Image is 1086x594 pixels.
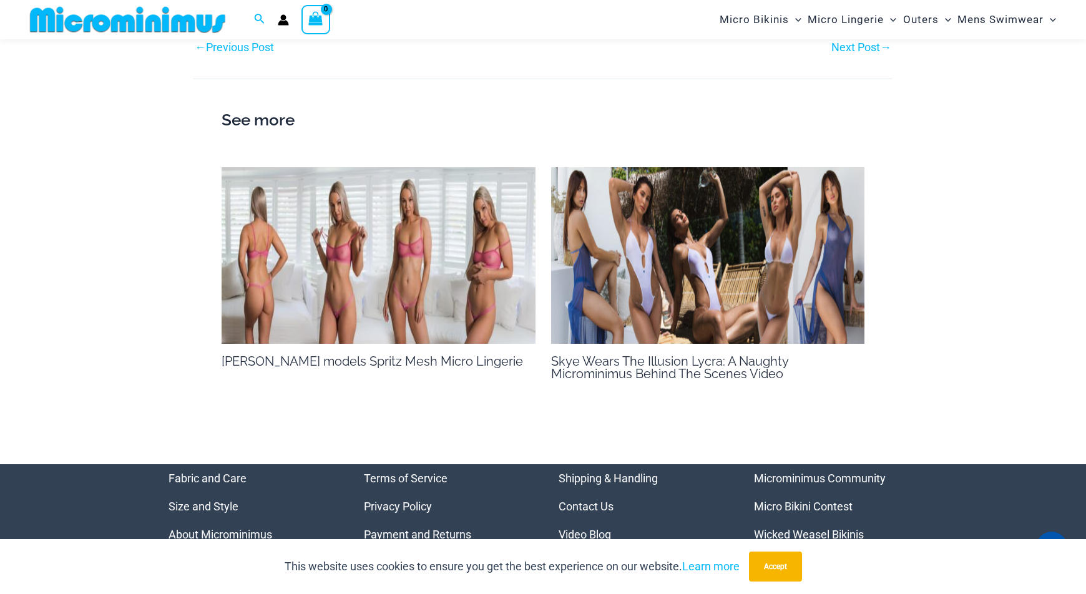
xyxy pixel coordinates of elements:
[195,42,274,53] a: ←Previous Post
[754,472,886,485] a: Microminimus Community
[364,464,528,548] aside: Footer Widget 2
[559,464,723,548] aside: Footer Widget 3
[880,41,891,54] span: →
[884,4,896,36] span: Menu Toggle
[808,4,884,36] span: Micro Lingerie
[754,528,864,541] a: Wicked Weasel Bikinis
[939,4,951,36] span: Menu Toggle
[25,6,230,34] img: MM SHOP LOGO FLAT
[364,500,432,513] a: Privacy Policy
[559,528,611,541] a: Video Blog
[900,4,954,36] a: OutersMenu ToggleMenu Toggle
[754,500,853,513] a: Micro Bikini Contest
[169,472,247,485] a: Fabric and Care
[1044,4,1056,36] span: Menu Toggle
[749,552,802,582] button: Accept
[720,4,789,36] span: Micro Bikinis
[301,5,330,34] a: View Shopping Cart, empty
[364,472,448,485] a: Terms of Service
[717,4,805,36] a: Micro BikinisMenu ToggleMenu Toggle
[195,41,206,54] span: ←
[169,528,272,541] a: About Microminimus
[754,464,918,548] nav: Menu
[789,4,801,36] span: Menu Toggle
[364,528,471,541] a: Payment and Returns
[222,354,523,369] a: [PERSON_NAME] models Spritz Mesh Micro Lingerie
[957,4,1044,36] span: Mens Swimwear
[682,560,740,573] a: Learn more
[278,14,289,26] a: Account icon link
[551,354,788,381] a: Skye Wears The Illusion Lycra: A Naughty Microminimus Behind The Scenes Video
[254,12,265,27] a: Search icon link
[285,557,740,576] p: This website uses cookies to ensure you get the best experience on our website.
[222,167,536,344] img: MM BTS Sammy 2000 x 700 Thumbnail 1
[903,4,939,36] span: Outers
[551,167,865,344] img: SKYE 2000 x 700 Thumbnail
[559,472,658,485] a: Shipping & Handling
[754,464,918,548] aside: Footer Widget 4
[831,42,891,53] a: Next Post→
[364,464,528,548] nav: Menu
[805,4,899,36] a: Micro LingerieMenu ToggleMenu Toggle
[559,464,723,548] nav: Menu
[715,2,1061,37] nav: Site Navigation
[169,464,333,548] nav: Menu
[169,464,333,548] aside: Footer Widget 1
[559,500,614,513] a: Contact Us
[954,4,1059,36] a: Mens SwimwearMenu ToggleMenu Toggle
[169,500,238,513] a: Size and Style
[222,107,864,134] h2: See more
